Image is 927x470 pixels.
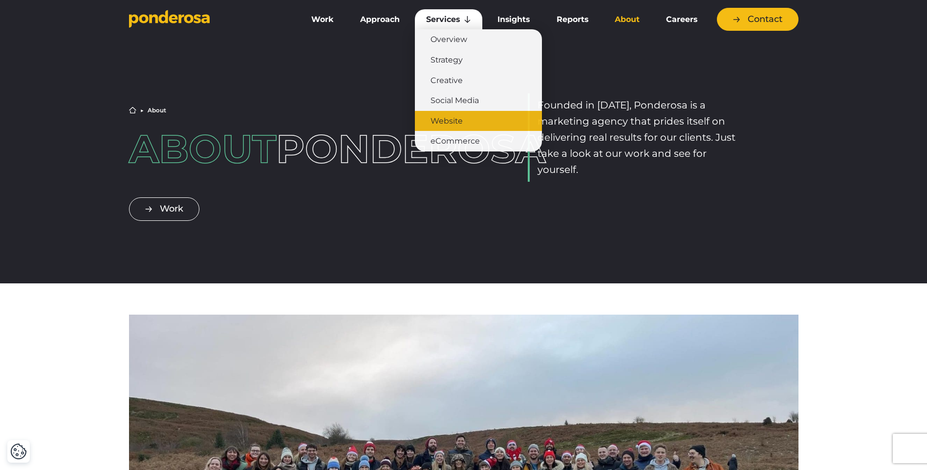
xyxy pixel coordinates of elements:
[140,107,144,113] li: ▶︎
[415,131,542,151] a: eCommerce
[415,111,542,131] a: Website
[655,9,709,30] a: Careers
[486,9,541,30] a: Insights
[415,50,542,70] a: Strategy
[604,9,651,30] a: About
[10,443,27,460] button: Cookie Settings
[129,10,285,29] a: Go to homepage
[415,90,542,111] a: Social Media
[129,129,399,169] h1: Ponderosa
[349,9,411,30] a: Approach
[545,9,600,30] a: Reports
[538,97,741,178] p: Founded in [DATE], Ponderosa is a marketing agency that prides itself on delivering real results ...
[415,70,542,91] a: Creative
[129,125,276,172] span: About
[10,443,27,460] img: Revisit consent button
[129,107,136,114] a: Home
[148,107,166,113] li: About
[415,9,482,30] a: Services
[717,8,798,31] a: Contact
[300,9,345,30] a: Work
[129,197,199,220] a: Work
[415,29,542,50] a: Overview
